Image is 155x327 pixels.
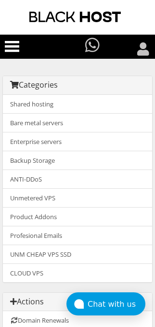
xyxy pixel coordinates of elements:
[3,113,152,132] a: Bare metal servers
[66,292,145,315] button: Chat with us
[3,132,152,151] a: Enterprise servers
[3,188,152,208] a: Unmetered VPS
[3,226,152,245] a: Profesional Emails
[3,151,152,170] a: Backup Storage
[3,207,152,226] a: Product Addons
[10,298,145,306] h3: Actions
[3,245,152,264] a: UNM CHEAP VPS SSD
[10,81,145,90] h3: Categories
[83,35,102,57] a: Have questions?
[3,263,152,282] a: CLOUD VPS
[3,95,152,114] a: Shared hosting
[3,170,152,189] a: ANTI-DDoS
[88,300,145,309] div: Chat with us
